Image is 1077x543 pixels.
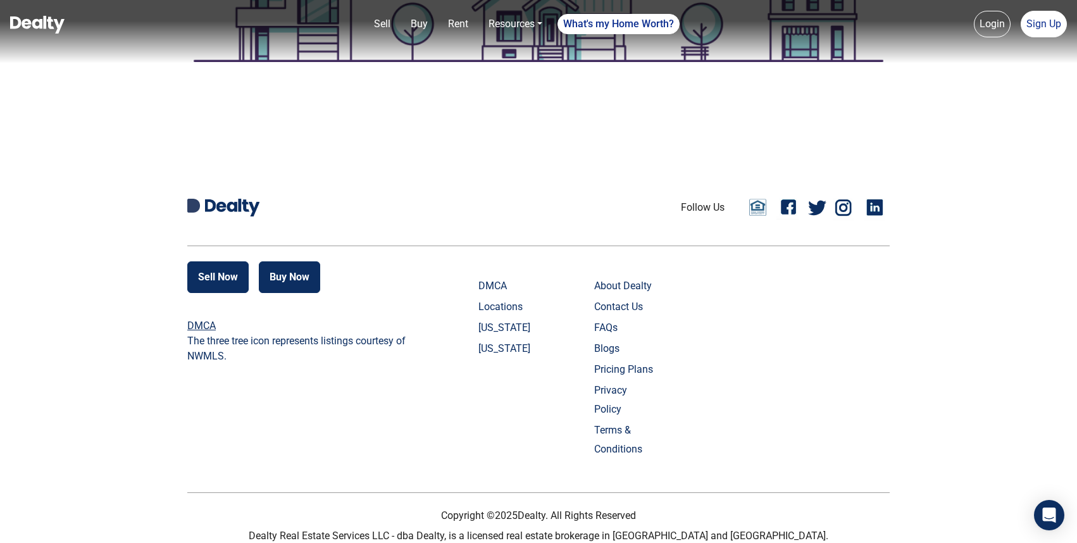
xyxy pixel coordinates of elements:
[594,421,657,459] a: Terms & Conditions
[187,199,200,213] img: Dealty D
[808,195,826,220] a: Twitter
[443,11,473,37] a: Rent
[594,297,657,316] a: Contact Us
[1034,500,1064,530] div: Open Intercom Messenger
[594,381,657,419] a: Privacy Policy
[259,261,320,293] button: Buy Now
[594,360,657,379] a: Pricing Plans
[10,16,65,34] img: Dealty - Buy, Sell & Rent Homes
[776,195,802,220] a: Facebook
[478,339,541,358] a: [US_STATE]
[205,199,259,216] img: Dealty
[1021,11,1067,37] a: Sign Up
[594,277,657,296] a: About Dealty
[594,339,657,358] a: Blogs
[681,200,725,215] li: Follow Us
[187,320,216,332] a: DMCA
[864,195,890,220] a: Linkedin
[745,198,770,217] a: Email
[974,11,1011,37] a: Login
[833,195,858,220] a: Instagram
[369,11,395,37] a: Sell
[187,334,413,364] p: The three tree icon represents listings courtesy of NWMLS.
[483,11,547,37] a: Resources
[557,14,680,34] a: What's my Home Worth?
[478,318,541,337] a: [US_STATE]
[478,297,541,316] a: Locations
[594,318,657,337] a: FAQs
[478,277,541,296] a: DMCA
[187,261,249,293] button: Sell Now
[406,11,433,37] a: Buy
[187,508,890,523] p: Copyright © 2025 Dealty. All Rights Reserved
